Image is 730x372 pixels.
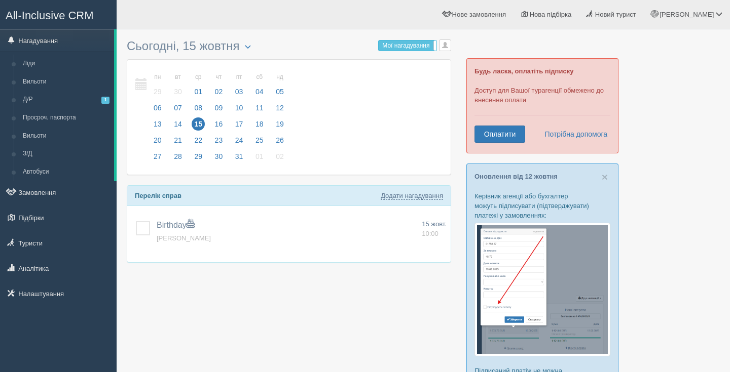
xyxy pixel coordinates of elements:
[18,109,114,127] a: Просроч. паспорта
[381,192,443,200] a: Додати нагадування
[250,102,269,118] a: 11
[250,118,269,135] a: 18
[127,39,451,54] h3: Сьогодні, 15 жовтня
[1,1,116,28] a: All-Inclusive CRM
[250,151,269,167] a: 01
[209,135,229,151] a: 23
[192,117,205,131] span: 15
[273,150,286,163] span: 02
[230,102,249,118] a: 10
[382,42,429,49] span: Мої нагадування
[192,101,205,114] span: 08
[270,151,287,167] a: 02
[189,67,208,102] a: ср 01
[151,101,164,114] span: 06
[212,117,226,131] span: 16
[151,150,164,163] span: 27
[157,234,211,242] span: [PERSON_NAME]
[148,102,167,118] a: 06
[209,118,229,135] a: 16
[250,135,269,151] a: 25
[253,101,266,114] span: 11
[602,172,608,182] button: Close
[530,11,572,18] span: Нова підбірка
[452,11,506,18] span: Нове замовлення
[422,220,447,238] a: 15 жовт. 10:00
[253,85,266,98] span: 04
[189,151,208,167] a: 29
[171,150,185,163] span: 28
[474,126,525,143] a: Оплатити
[466,58,618,153] div: Доступ для Вашої турагенції обмежено до внесення оплати
[168,67,188,102] a: вт 30
[6,9,94,22] span: All-Inclusive CRM
[474,173,558,180] a: Оновлення від 12 жовтня
[157,221,195,229] a: Birthday
[168,118,188,135] a: 14
[171,85,185,98] span: 30
[230,135,249,151] a: 24
[135,192,181,199] b: Перелік справ
[270,118,287,135] a: 19
[189,102,208,118] a: 08
[189,135,208,151] a: 22
[18,73,114,91] a: Вильоти
[273,134,286,147] span: 26
[189,118,208,135] a: 15
[192,73,205,81] small: ср
[230,118,249,135] a: 17
[148,135,167,151] a: 20
[148,118,167,135] a: 13
[212,150,226,163] span: 30
[18,145,114,163] a: З/Д
[148,67,167,102] a: пн 29
[168,102,188,118] a: 07
[233,101,246,114] span: 10
[270,67,287,102] a: нд 05
[209,151,229,167] a: 30
[168,151,188,167] a: 28
[18,55,114,73] a: Ліди
[474,191,610,220] p: Керівник агенції або бухгалтер можуть підписувати (підтверджувати) платежі у замовленнях:
[212,134,226,147] span: 23
[250,67,269,102] a: сб 04
[233,134,246,147] span: 24
[253,134,266,147] span: 25
[253,73,266,81] small: сб
[253,117,266,131] span: 18
[151,117,164,131] span: 13
[192,134,205,147] span: 22
[101,97,109,103] span: 1
[230,67,249,102] a: пт 03
[18,127,114,145] a: Вильоти
[230,151,249,167] a: 31
[270,135,287,151] a: 26
[474,67,573,75] b: Будь ласка, оплатіть підписку
[233,85,246,98] span: 03
[474,223,610,356] img: %D0%BF%D1%96%D0%B4%D1%82%D0%B2%D0%B5%D1%80%D0%B4%D0%B6%D0%B5%D0%BD%D0%BD%D1%8F-%D0%BE%D0%BF%D0%BB...
[18,163,114,181] a: Автобуси
[171,117,185,131] span: 14
[192,150,205,163] span: 29
[209,102,229,118] a: 09
[595,11,636,18] span: Новий турист
[233,150,246,163] span: 31
[422,220,447,228] span: 15 жовт.
[18,91,114,109] a: Д/Р1
[168,135,188,151] a: 21
[273,85,286,98] span: 05
[233,73,246,81] small: пт
[273,117,286,131] span: 19
[171,134,185,147] span: 21
[422,230,439,237] span: 10:00
[148,151,167,167] a: 27
[273,73,286,81] small: нд
[151,85,164,98] span: 29
[192,85,205,98] span: 01
[273,101,286,114] span: 12
[209,67,229,102] a: чт 02
[602,171,608,183] span: ×
[151,134,164,147] span: 20
[233,117,246,131] span: 17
